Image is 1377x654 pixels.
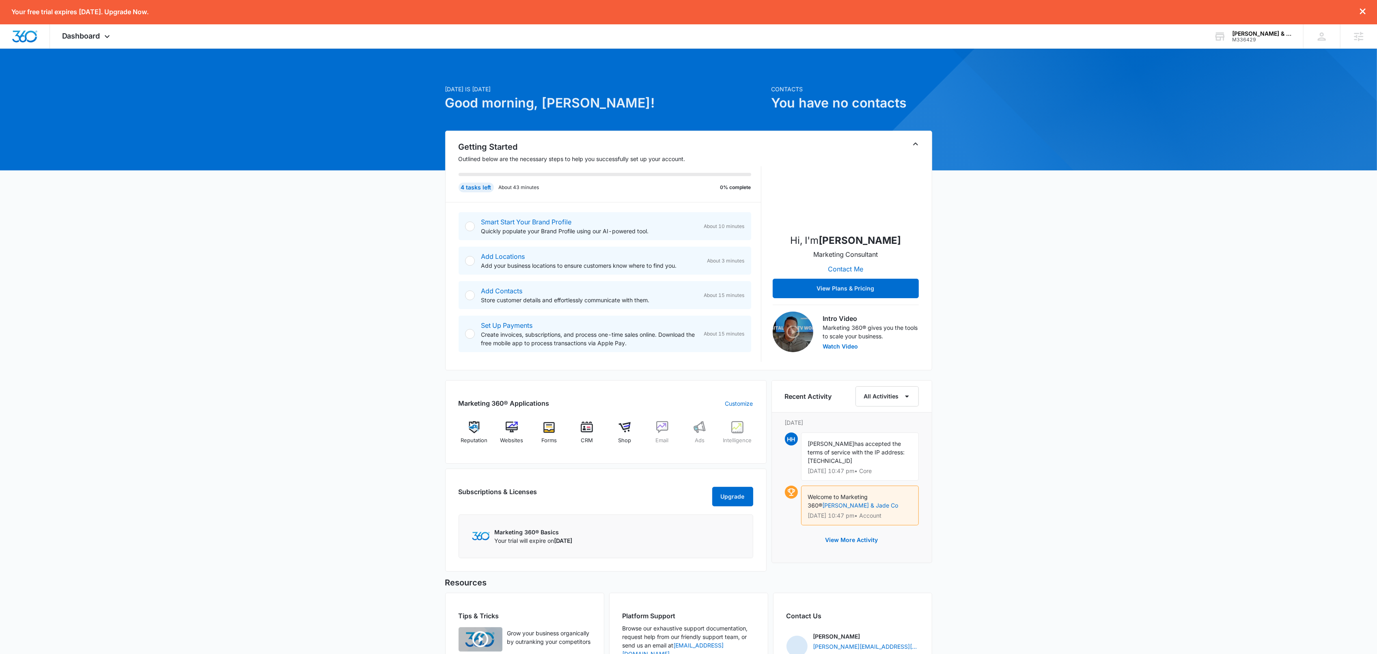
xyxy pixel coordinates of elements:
span: [PERSON_NAME] [808,440,855,447]
span: [DATE] [554,537,573,544]
h2: Platform Support [623,611,755,621]
p: [DATE] 10:47 pm • Core [808,468,912,474]
span: Email [656,437,669,445]
h1: Good morning, [PERSON_NAME]! [445,93,767,113]
a: Set Up Payments [481,321,533,329]
span: Websites [500,437,523,445]
p: Store customer details and effortlessly communicate with them. [481,296,698,304]
a: Ads [684,421,715,450]
div: 4 tasks left [459,183,494,192]
a: Shop [609,421,640,450]
button: Toggle Collapse [911,139,920,149]
a: Smart Start Your Brand Profile [481,218,572,226]
span: Intelligence [723,437,752,445]
a: Email [646,421,678,450]
a: Websites [496,421,527,450]
button: View Plans & Pricing [773,279,919,298]
p: Marketing Consultant [813,250,878,259]
p: Contacts [771,85,932,93]
p: Your free trial expires [DATE]. Upgrade Now. [11,8,149,16]
a: [PERSON_NAME] & Jade Co [823,502,899,509]
p: Create invoices, subscriptions, and process one-time sales online. Download the free mobile app t... [481,330,698,347]
a: Add Contacts [481,287,523,295]
p: Hi, I'm [790,233,901,248]
button: Contact Me [820,259,871,279]
a: Reputation [459,421,490,450]
a: Forms [534,421,565,450]
span: Forms [541,437,557,445]
p: [DATE] [785,418,919,427]
span: About 3 minutes [707,257,745,265]
h2: Getting Started [459,141,761,153]
a: CRM [571,421,603,450]
button: Upgrade [712,487,753,506]
span: Ads [695,437,705,445]
h2: Tips & Tricks [459,611,591,621]
h5: Resources [445,577,932,589]
strong: [PERSON_NAME] [819,234,901,246]
h6: Recent Activity [785,392,832,401]
span: Dashboard [62,32,100,40]
span: Reputation [461,437,487,445]
button: View More Activity [817,530,886,550]
h3: Intro Video [823,314,919,323]
span: About 15 minutes [704,330,745,338]
p: Add your business locations to ensure customers know where to find you. [481,261,701,270]
img: Intro Video [773,312,813,352]
span: About 10 minutes [704,223,745,230]
h2: Subscriptions & Licenses [459,487,537,503]
a: Add Locations [481,252,525,260]
a: Customize [725,399,753,408]
span: Welcome to Marketing 360® [808,493,868,509]
span: CRM [581,437,593,445]
span: Shop [618,437,631,445]
p: Outlined below are the necessary steps to help you successfully set up your account. [459,155,761,163]
h1: You have no contacts [771,93,932,113]
img: Marketing 360 Logo [472,532,490,540]
div: Dashboard [50,24,124,48]
h2: Contact Us [787,611,919,621]
a: [PERSON_NAME][EMAIL_ADDRESS][PERSON_NAME][DOMAIN_NAME] [813,642,919,651]
p: 0% complete [720,184,751,191]
p: [PERSON_NAME] [813,632,860,641]
span: HH [785,432,798,445]
button: All Activities [856,386,919,407]
button: Watch Video [823,344,858,349]
img: Quick Overview Video [459,627,502,652]
button: dismiss this dialog [1360,8,1366,16]
p: Marketing 360® gives you the tools to scale your business. [823,323,919,340]
p: [DATE] 10:47 pm • Account [808,513,912,518]
span: has accepted the terms of service with the IP address: [808,440,905,456]
div: account name [1232,30,1291,37]
p: Grow your business organically by outranking your competitors [507,629,591,646]
span: About 15 minutes [704,292,745,299]
p: Your trial will expire on [495,536,573,545]
img: Matthew Elliott [805,146,886,227]
p: [DATE] is [DATE] [445,85,767,93]
h2: Marketing 360® Applications [459,398,550,408]
a: Intelligence [722,421,753,450]
p: Quickly populate your Brand Profile using our AI-powered tool. [481,227,698,235]
div: account id [1232,37,1291,43]
p: About 43 minutes [499,184,539,191]
p: Marketing 360® Basics [495,528,573,536]
span: [TECHNICAL_ID] [808,457,853,464]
